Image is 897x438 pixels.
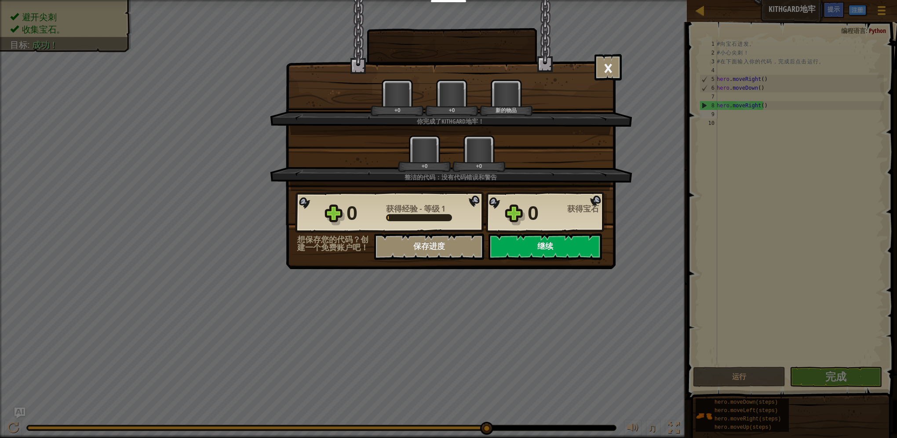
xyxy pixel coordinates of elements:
[454,163,504,169] div: +0
[427,107,477,113] div: +0
[528,199,562,227] div: 0
[386,205,445,213] div: -
[372,107,422,113] div: +0
[400,163,449,169] div: +0
[481,107,531,113] div: 新的物品
[386,203,419,214] span: 获得经验
[374,234,484,260] button: 保存进度
[422,203,441,214] span: 等级
[489,234,602,260] button: 继续
[312,117,589,126] div: 你完成了Kithgard地牢！
[441,203,445,214] span: 1
[567,205,607,213] div: 获得宝石
[346,199,381,227] div: 0
[312,173,589,182] div: 整洁的代码：没有代码错误和警告
[297,236,374,252] div: 想保存您的代码？创建一个免费账户吧！
[594,54,622,80] button: ×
